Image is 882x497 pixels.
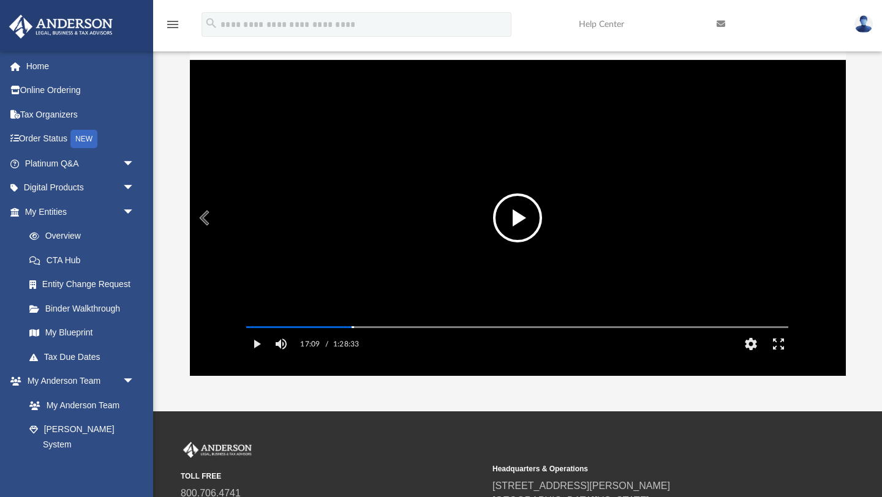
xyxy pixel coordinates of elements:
a: CTA Hub [17,248,153,272]
button: Previous File [190,201,217,235]
i: menu [165,17,180,32]
span: arrow_drop_down [123,369,147,394]
span: / [325,332,328,356]
a: menu [165,23,180,32]
a: Tax Organizers [9,102,153,127]
small: Headquarters & Operations [492,463,796,474]
i: search [205,17,218,30]
button: Settings [737,332,765,356]
small: TOLL FREE [181,471,484,482]
a: My Anderson Teamarrow_drop_down [9,369,147,394]
img: User Pic [854,15,873,33]
a: Overview [17,224,153,248]
button: Enter fullscreen [765,332,793,356]
a: Platinum Q&Aarrow_drop_down [9,151,153,176]
a: Binder Walkthrough [17,296,153,321]
a: My Entitiesarrow_drop_down [9,200,153,224]
a: [STREET_ADDRESS][PERSON_NAME] [492,480,670,491]
a: My Anderson Team [17,393,141,417]
a: Online Ordering [9,78,153,103]
a: My Blueprint [17,321,147,345]
div: File preview [190,60,846,376]
a: Tax Due Dates [17,345,153,369]
span: arrow_drop_down [123,200,147,225]
div: Media Slider [236,322,798,332]
label: 1:28:33 [333,332,360,356]
img: Anderson Advisors Platinum Portal [181,442,254,458]
span: arrow_drop_down [123,151,147,176]
a: [PERSON_NAME] System [17,417,147,457]
div: NEW [70,130,97,148]
span: arrow_drop_down [123,176,147,201]
a: Order StatusNEW [9,127,153,152]
button: Play [243,332,270,356]
img: Anderson Advisors Platinum Portal [6,15,116,39]
label: 17:09 [300,332,320,356]
a: Entity Change Request [17,272,153,297]
div: Preview [190,28,846,376]
button: Mute [270,332,292,356]
a: Home [9,54,153,78]
a: Digital Productsarrow_drop_down [9,176,153,200]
